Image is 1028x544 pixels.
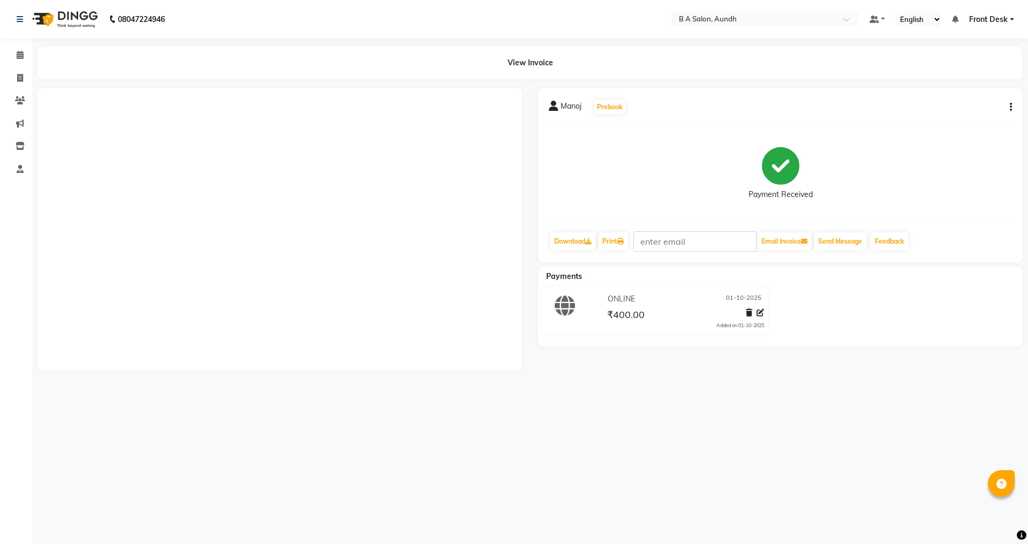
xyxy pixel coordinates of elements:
[814,232,866,251] button: Send Message
[37,47,1023,79] div: View Invoice
[118,4,165,34] b: 08047224946
[27,4,101,34] img: logo
[726,293,761,305] span: 01-10-2025
[561,101,581,116] span: Manoj
[607,308,645,323] span: ₹400.00
[983,501,1017,533] iframe: chat widget
[716,322,764,329] div: Added on 01-10-2025
[546,271,582,281] span: Payments
[757,232,812,251] button: Email Invoice
[633,231,757,252] input: enter email
[550,232,596,251] a: Download
[598,232,628,251] a: Print
[871,232,909,251] a: Feedback
[749,189,813,200] div: Payment Received
[969,14,1008,25] span: Front Desk
[594,100,625,115] button: Prebook
[608,293,635,305] span: ONLINE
